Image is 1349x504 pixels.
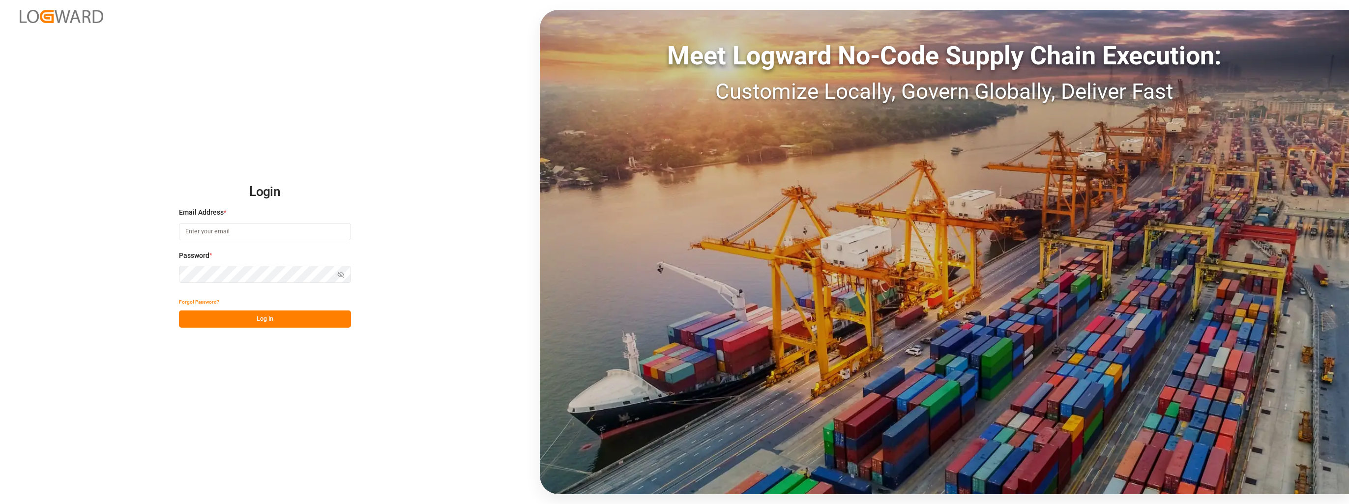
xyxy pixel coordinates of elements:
input: Enter your email [179,223,351,240]
span: Email Address [179,207,224,218]
button: Log In [179,310,351,328]
div: Meet Logward No-Code Supply Chain Execution: [540,37,1349,75]
div: Customize Locally, Govern Globally, Deliver Fast [540,75,1349,108]
h2: Login [179,176,351,208]
span: Password [179,251,209,261]
img: Logward_new_orange.png [20,10,103,23]
button: Forgot Password? [179,293,219,310]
